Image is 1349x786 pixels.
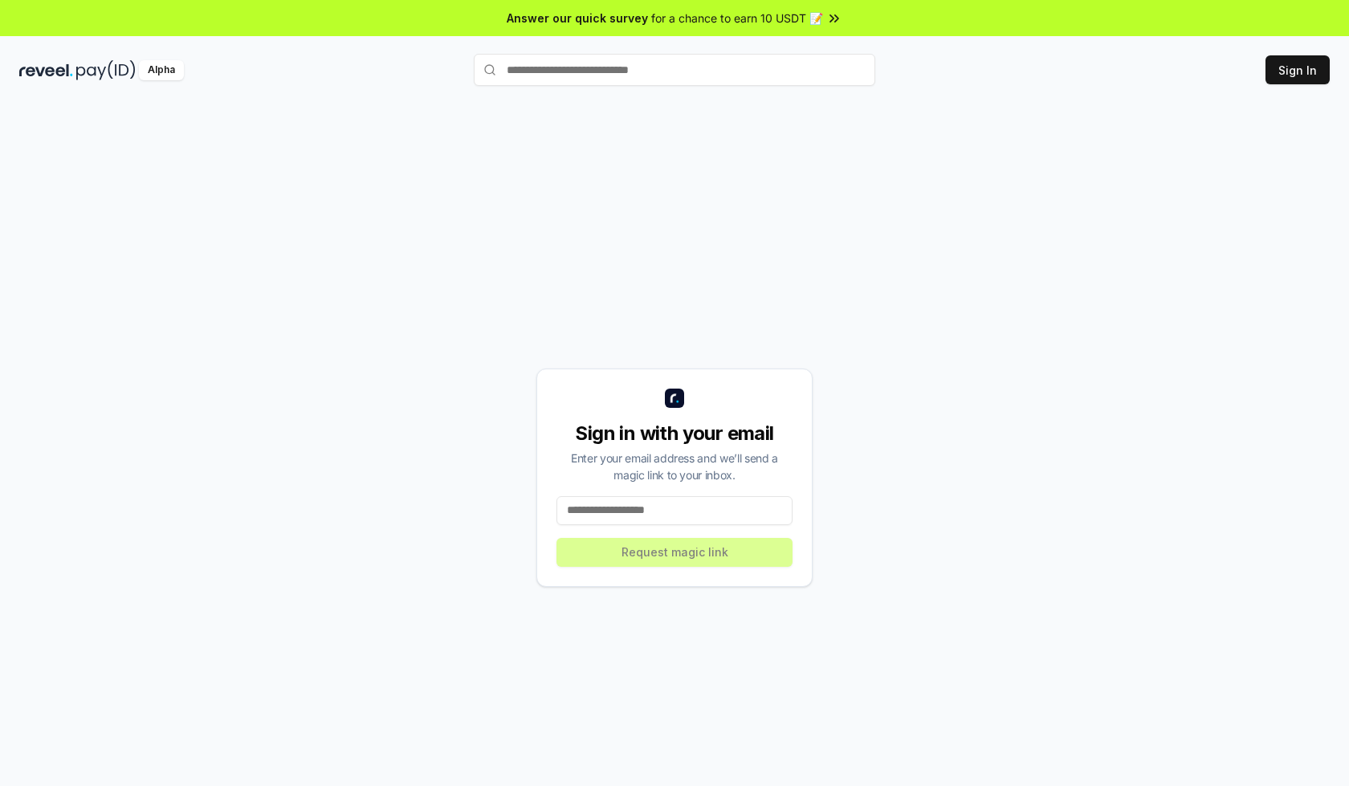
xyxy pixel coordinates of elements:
[1265,55,1330,84] button: Sign In
[651,10,823,26] span: for a chance to earn 10 USDT 📝
[665,389,684,408] img: logo_small
[76,60,136,80] img: pay_id
[19,60,73,80] img: reveel_dark
[139,60,184,80] div: Alpha
[507,10,648,26] span: Answer our quick survey
[556,450,793,483] div: Enter your email address and we’ll send a magic link to your inbox.
[556,421,793,446] div: Sign in with your email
